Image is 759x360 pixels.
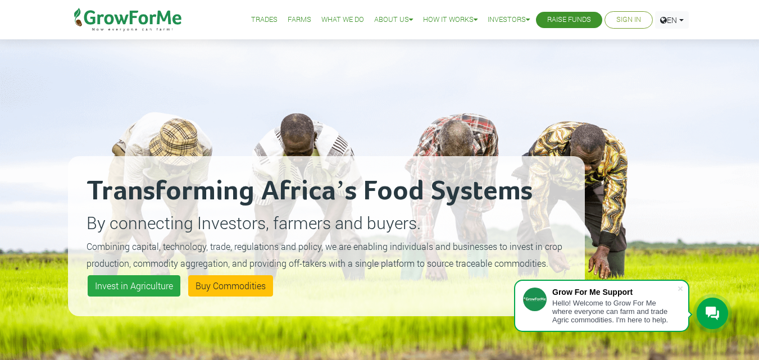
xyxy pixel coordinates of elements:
[552,299,677,324] div: Hello! Welcome to Grow For Me where everyone can farm and trade Agric commodities. I'm here to help.
[547,14,591,26] a: Raise Funds
[87,240,562,269] small: Combining capital, technology, trade, regulations and policy, we are enabling individuals and bus...
[321,14,364,26] a: What We Do
[655,11,689,29] a: EN
[88,275,180,297] a: Invest in Agriculture
[251,14,278,26] a: Trades
[488,14,530,26] a: Investors
[87,175,566,208] h2: Transforming Africa’s Food Systems
[374,14,413,26] a: About Us
[87,210,566,235] p: By connecting Investors, farmers and buyers.
[188,275,273,297] a: Buy Commodities
[423,14,478,26] a: How it Works
[288,14,311,26] a: Farms
[616,14,641,26] a: Sign In
[552,288,677,297] div: Grow For Me Support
